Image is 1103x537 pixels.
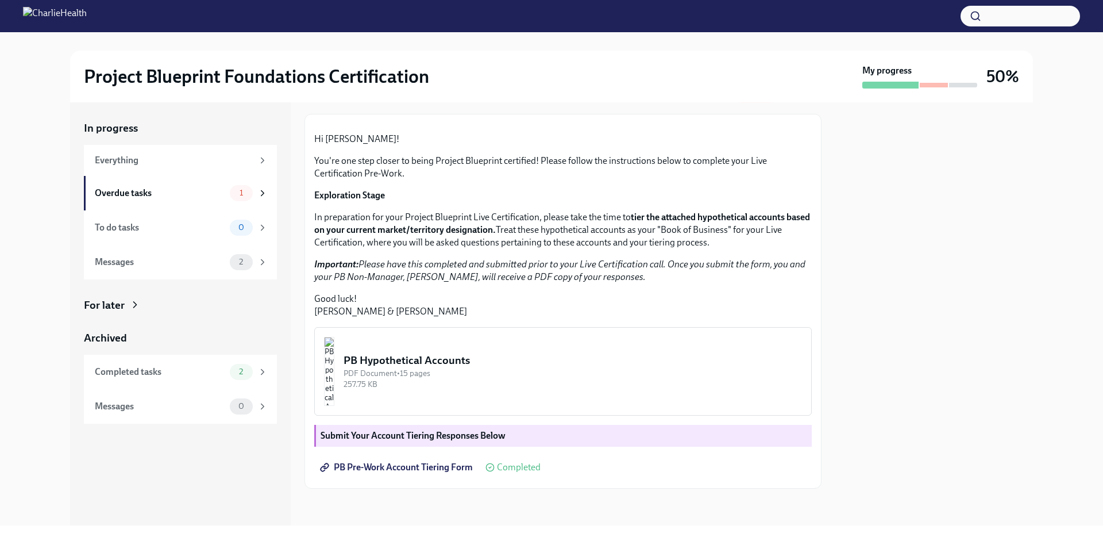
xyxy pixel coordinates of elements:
[314,327,812,416] button: PB Hypothetical AccountsPDF Document•15 pages257.75 KB
[314,259,358,270] strong: Important:
[84,389,277,424] a: Messages0
[344,368,802,379] div: PDF Document • 15 pages
[95,256,225,268] div: Messages
[95,187,225,200] div: Overdue tasks
[95,154,253,167] div: Everything
[321,430,506,441] strong: Submit Your Account Tiering Responses Below
[986,66,1019,87] h3: 50%
[314,133,812,145] p: Hi [PERSON_NAME]!
[84,298,277,313] a: For later
[84,121,277,136] a: In progress
[23,7,87,25] img: CharlieHealth
[84,176,277,210] a: Overdue tasks1
[84,65,429,88] h2: Project Blueprint Foundations Certification
[314,155,812,180] p: You're one step closer to being Project Blueprint certified! Please follow the instructions below...
[84,145,277,176] a: Everything
[232,223,251,232] span: 0
[84,298,125,313] div: For later
[344,353,802,368] div: PB Hypothetical Accounts
[314,259,805,282] em: Please have this completed and submitted prior to your Live Certification call. Once you submit t...
[314,211,812,249] p: In preparation for your Project Blueprint Live Certification, please take the time to Treat these...
[84,245,277,279] a: Messages2
[497,463,541,472] span: Completed
[322,462,473,473] span: PB Pre-Work Account Tiering Form
[84,331,277,346] a: Archived
[233,189,250,197] span: 1
[84,210,277,245] a: To do tasks0
[314,190,385,201] strong: Exploration Stage
[324,337,334,406] img: PB Hypothetical Accounts
[344,379,802,390] div: 257.75 KB
[232,258,250,266] span: 2
[95,221,225,234] div: To do tasks
[314,293,812,318] p: Good luck! [PERSON_NAME] & [PERSON_NAME]
[314,456,481,479] a: PB Pre-Work Account Tiering Form
[862,64,912,77] strong: My progress
[95,400,225,413] div: Messages
[232,402,251,411] span: 0
[232,367,250,376] span: 2
[84,355,277,389] a: Completed tasks2
[95,366,225,378] div: Completed tasks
